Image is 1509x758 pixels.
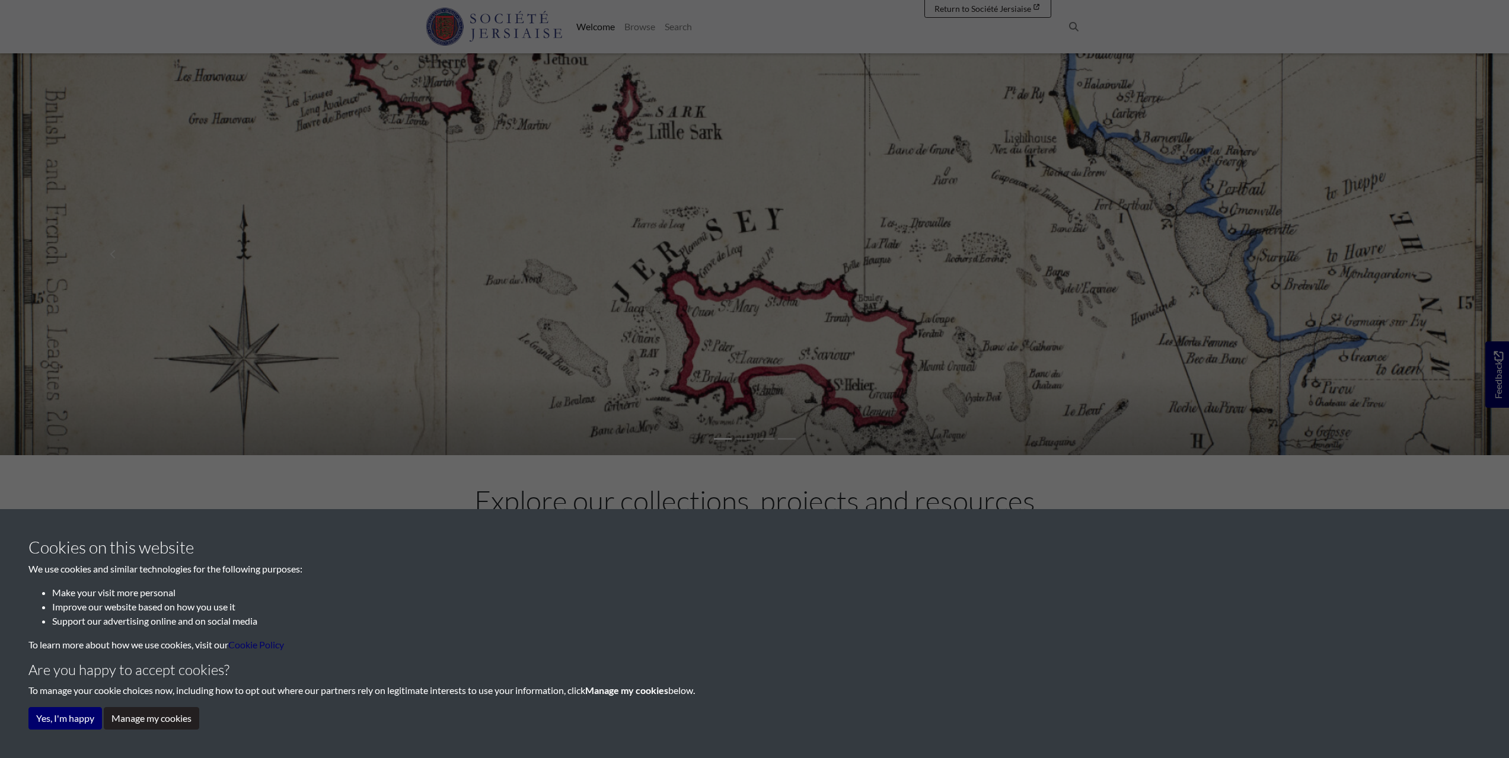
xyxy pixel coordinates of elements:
button: Yes, I'm happy [28,707,102,730]
button: Manage my cookies [104,707,199,730]
li: Make your visit more personal [52,586,1481,600]
p: To manage your cookie choices now, including how to opt out where our partners rely on legitimate... [28,683,1481,698]
strong: Manage my cookies [585,685,668,696]
li: Support our advertising online and on social media [52,614,1481,628]
li: Improve our website based on how you use it [52,600,1481,614]
h3: Cookies on this website [28,538,1481,558]
p: To learn more about how we use cookies, visit our [28,638,1481,652]
a: learn more about cookies [228,639,284,650]
h4: Are you happy to accept cookies? [28,661,1481,679]
p: We use cookies and similar technologies for the following purposes: [28,562,1481,576]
